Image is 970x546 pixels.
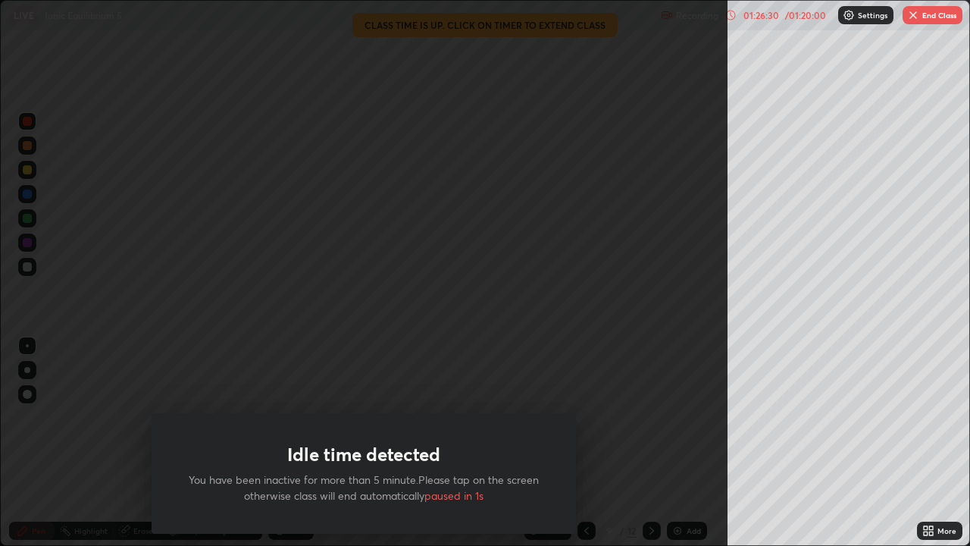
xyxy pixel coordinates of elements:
div: 01:26:30 [740,11,782,20]
span: paused in 1s [424,488,483,503]
button: End Class [903,6,962,24]
div: / 01:20:00 [782,11,829,20]
div: More [937,527,956,535]
h1: Idle time detected [287,444,440,466]
p: You have been inactive for more than 5 minute.Please tap on the screen otherwise class will end a... [188,472,540,504]
img: end-class-cross [907,9,919,21]
img: class-settings-icons [843,9,855,21]
p: Settings [858,11,887,19]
